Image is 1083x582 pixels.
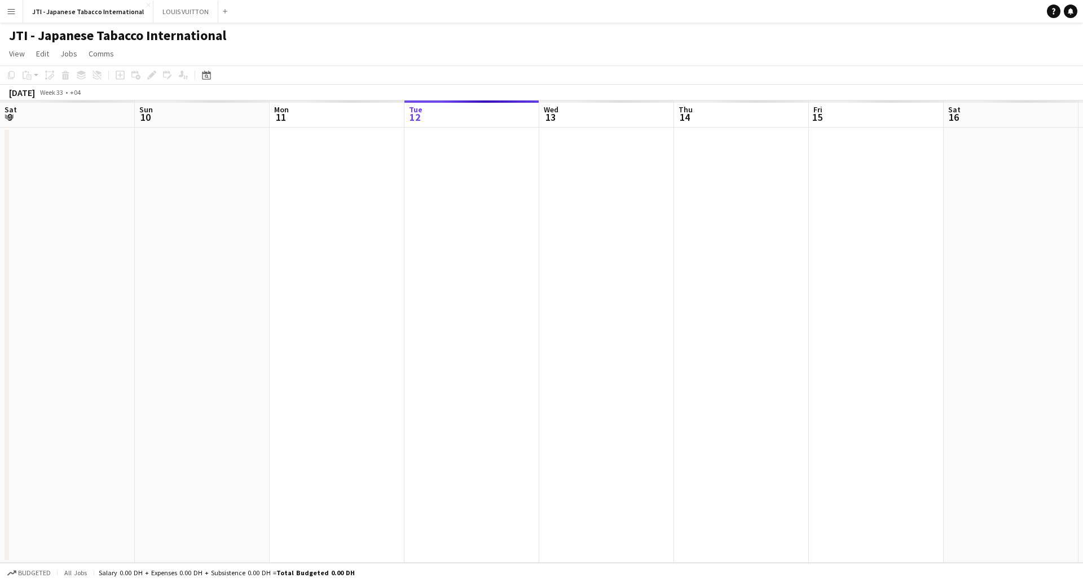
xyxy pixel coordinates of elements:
[56,46,82,61] a: Jobs
[89,49,114,59] span: Comms
[813,104,822,115] span: Fri
[677,111,693,124] span: 14
[153,1,218,23] button: LOUIS VUITTON
[948,104,961,115] span: Sat
[5,104,17,115] span: Sat
[407,111,422,124] span: 12
[84,46,118,61] a: Comms
[544,104,558,115] span: Wed
[276,568,355,577] span: Total Budgeted 0.00 DH
[9,27,226,44] h1: JTI - Japanese Tabacco International
[37,88,65,97] span: Week 33
[3,111,17,124] span: 9
[812,111,822,124] span: 15
[138,111,153,124] span: 10
[542,111,558,124] span: 13
[946,111,961,124] span: 16
[62,568,89,577] span: All jobs
[6,567,52,579] button: Budgeted
[70,88,81,97] div: +04
[36,49,49,59] span: Edit
[23,1,153,23] button: JTI - Japanese Tabacco International
[9,87,35,98] div: [DATE]
[679,104,693,115] span: Thu
[9,49,25,59] span: View
[32,46,54,61] a: Edit
[60,49,77,59] span: Jobs
[5,46,29,61] a: View
[274,104,289,115] span: Mon
[139,104,153,115] span: Sun
[18,569,51,577] span: Budgeted
[272,111,289,124] span: 11
[99,568,355,577] div: Salary 0.00 DH + Expenses 0.00 DH + Subsistence 0.00 DH =
[409,104,422,115] span: Tue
